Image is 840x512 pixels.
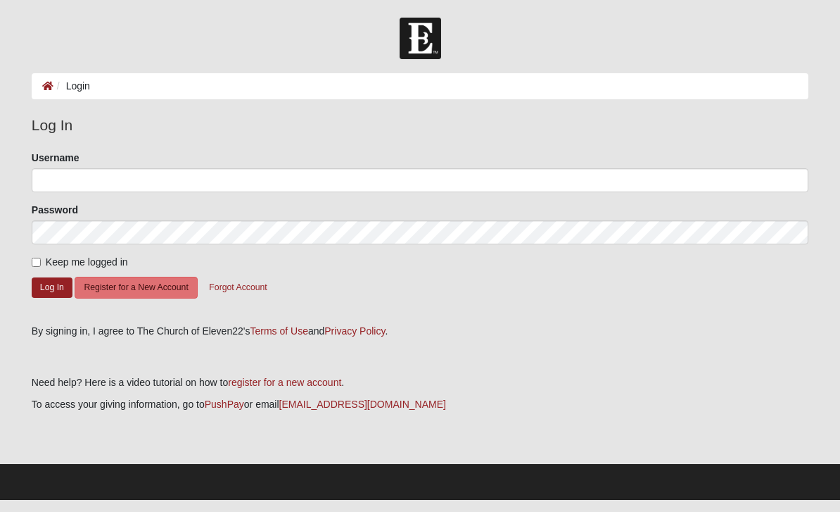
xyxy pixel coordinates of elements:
label: Password [32,203,78,217]
div: By signing in, I agree to The Church of Eleven22's and . [32,324,808,339]
a: [EMAIL_ADDRESS][DOMAIN_NAME] [279,399,446,410]
input: Keep me logged in [32,258,41,267]
li: Login [53,79,90,94]
a: register for a new account [228,377,341,388]
button: Forgot Account [200,277,276,299]
button: Register for a New Account [75,277,197,299]
a: PushPay [205,399,244,410]
p: Need help? Here is a video tutorial on how to . [32,375,808,390]
a: Terms of Use [250,325,307,337]
p: To access your giving information, go to or email [32,397,808,412]
span: Keep me logged in [46,256,128,268]
a: Privacy Policy [324,325,385,337]
img: Church of Eleven22 Logo [400,18,441,59]
label: Username [32,151,79,165]
legend: Log In [32,114,808,137]
button: Log In [32,277,72,298]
